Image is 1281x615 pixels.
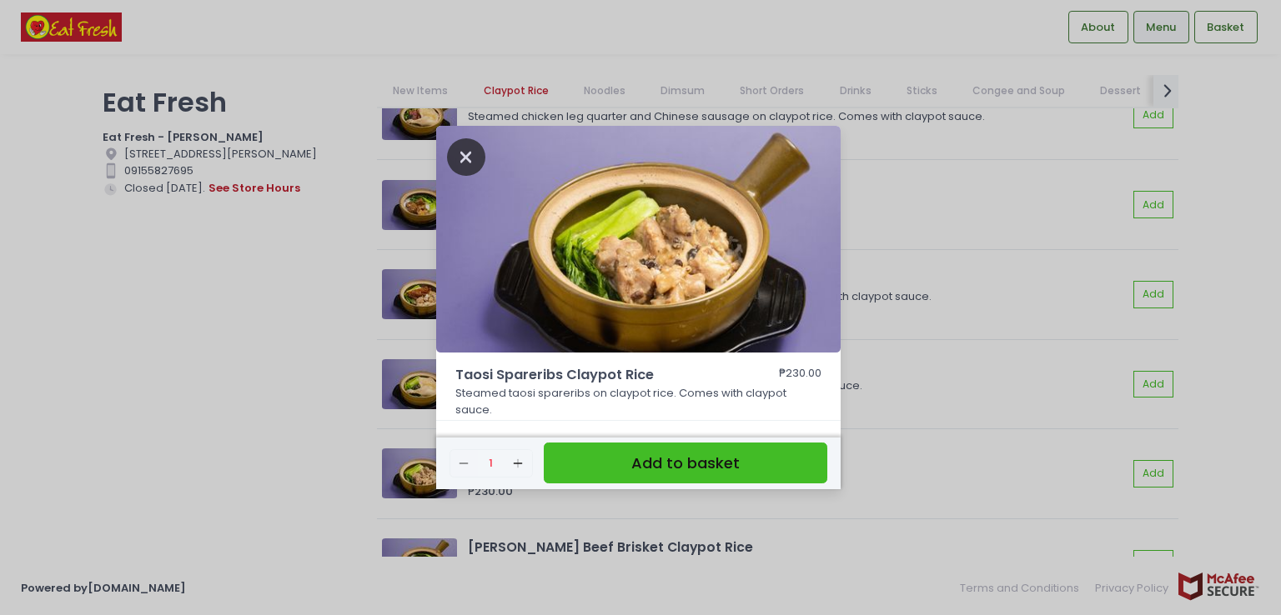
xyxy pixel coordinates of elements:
button: Add to basket [544,442,827,483]
img: Taosi Spareribs Claypot Rice [436,126,841,352]
p: Steamed taosi spareribs on claypot rice. Comes with claypot sauce. [455,385,822,417]
span: Taosi Spareribs Claypot Rice [455,365,731,385]
button: Close [447,147,485,164]
div: ₱230.00 [779,365,821,385]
